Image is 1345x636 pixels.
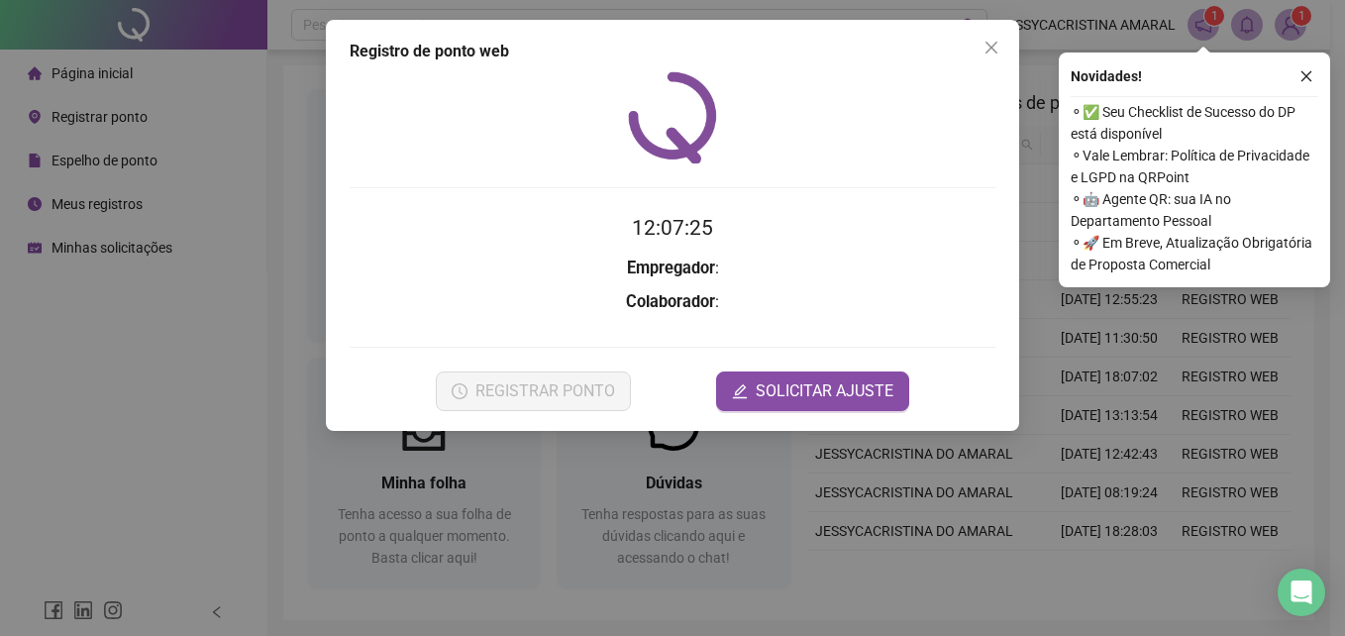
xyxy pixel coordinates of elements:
[632,216,713,240] time: 12:07:25
[1071,101,1318,145] span: ⚬ ✅ Seu Checklist de Sucesso do DP está disponível
[350,256,995,281] h3: :
[983,40,999,55] span: close
[1299,69,1313,83] span: close
[732,383,748,399] span: edit
[350,40,995,63] div: Registro de ponto web
[626,292,715,311] strong: Colaborador
[756,379,893,403] span: SOLICITAR AJUSTE
[1071,65,1142,87] span: Novidades !
[1071,145,1318,188] span: ⚬ Vale Lembrar: Política de Privacidade e LGPD na QRPoint
[716,371,909,411] button: editSOLICITAR AJUSTE
[628,71,717,163] img: QRPoint
[1071,232,1318,275] span: ⚬ 🚀 Em Breve, Atualização Obrigatória de Proposta Comercial
[350,289,995,315] h3: :
[976,32,1007,63] button: Close
[1071,188,1318,232] span: ⚬ 🤖 Agente QR: sua IA no Departamento Pessoal
[1278,569,1325,616] div: Open Intercom Messenger
[627,259,715,277] strong: Empregador
[436,371,631,411] button: REGISTRAR PONTO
